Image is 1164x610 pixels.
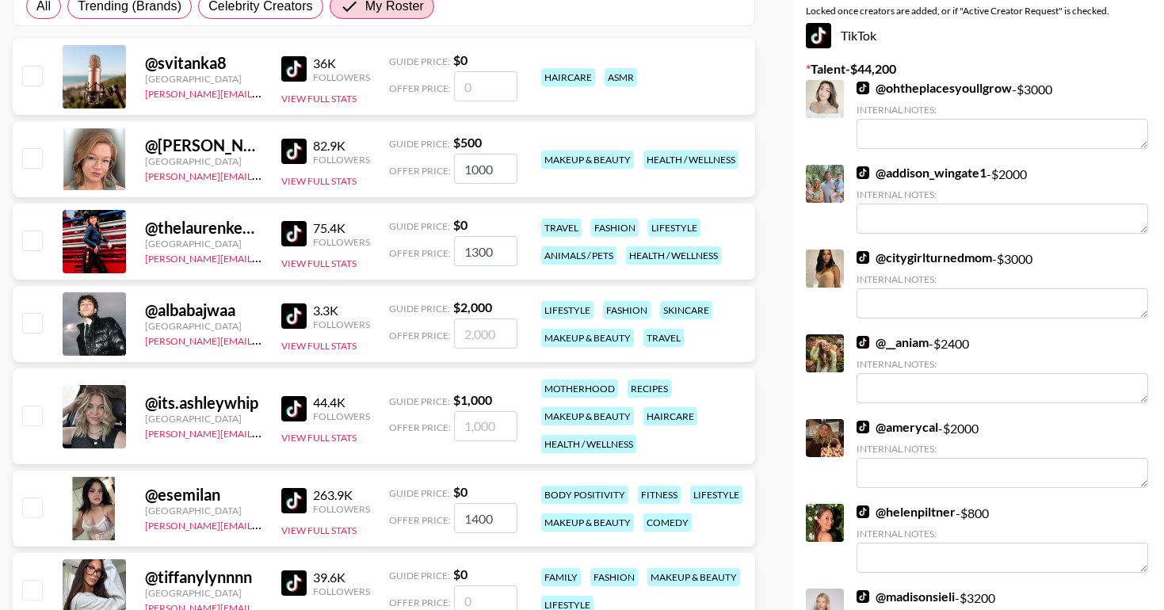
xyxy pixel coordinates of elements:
a: @madisonsieli [857,589,955,604]
strong: $ 0 [453,52,468,67]
a: [PERSON_NAME][EMAIL_ADDRESS][DOMAIN_NAME] [145,332,380,347]
div: Locked once creators are added, or if "Active Creator Request" is checked. [806,5,1151,17]
strong: $ 0 [453,484,468,499]
div: health / wellness [626,246,721,265]
div: 82.9K [313,138,370,154]
strong: $ 500 [453,135,482,150]
label: Talent - $ 44,200 [806,61,1151,77]
div: - $ 800 [857,504,1148,573]
a: [PERSON_NAME][EMAIL_ADDRESS][DOMAIN_NAME] [145,85,380,100]
strong: $ 2,000 [453,299,492,315]
div: - $ 2400 [857,334,1148,403]
span: Offer Price: [389,330,451,341]
div: @ thelaurenkenzie [145,218,262,238]
div: fitness [638,486,681,504]
button: View Full Stats [281,93,357,105]
span: Offer Price: [389,514,451,526]
img: TikTok [857,590,869,603]
input: 500 [454,154,517,184]
div: motherhood [541,379,618,398]
input: 1,000 [454,411,517,441]
a: @ohtheplacesyoullgrow [857,80,1012,96]
div: 44.4K [313,395,370,410]
div: Internal Notes: [857,273,1148,285]
div: makeup & beauty [647,568,740,586]
div: [GEOGRAPHIC_DATA] [145,587,262,599]
div: [GEOGRAPHIC_DATA] [145,155,262,167]
div: TikTok [806,23,1151,48]
strong: $ 1,000 [453,392,492,407]
div: 3.3K [313,303,370,318]
div: Internal Notes: [857,189,1148,200]
div: Followers [313,410,370,422]
div: makeup & beauty [541,407,634,425]
div: family [541,568,581,586]
div: [GEOGRAPHIC_DATA] [145,320,262,332]
div: Followers [313,71,370,83]
div: @ its.ashleywhip [145,393,262,413]
div: - $ 3000 [857,250,1148,318]
div: lifestyle [541,301,593,319]
button: View Full Stats [281,340,357,352]
div: - $ 2000 [857,419,1148,488]
span: Offer Price: [389,247,451,259]
div: [GEOGRAPHIC_DATA] [145,505,262,517]
span: Guide Price: [389,570,450,581]
div: lifestyle [690,486,742,504]
div: Followers [313,503,370,515]
div: Internal Notes: [857,104,1148,116]
button: View Full Stats [281,524,357,536]
div: Followers [313,318,370,330]
img: TikTok [281,303,307,329]
a: @helenpiltner [857,504,956,520]
div: fashion [603,301,651,319]
img: TikTok [281,396,307,421]
button: View Full Stats [281,432,357,444]
div: haircare [643,407,697,425]
a: @citygirlturnedmom [857,250,992,265]
div: recipes [628,379,671,398]
span: Guide Price: [389,395,450,407]
div: haircare [541,68,595,86]
div: health / wellness [643,151,738,169]
div: 36K [313,55,370,71]
span: Guide Price: [389,138,450,150]
div: [GEOGRAPHIC_DATA] [145,73,262,85]
a: @addison_wingate1 [857,165,987,181]
span: Offer Price: [389,165,451,177]
div: makeup & beauty [541,151,634,169]
div: fashion [590,568,638,586]
span: Guide Price: [389,55,450,67]
strong: $ 0 [453,566,468,581]
img: TikTok [857,336,869,349]
div: Internal Notes: [857,358,1148,370]
a: [PERSON_NAME][EMAIL_ADDRESS][DOMAIN_NAME] [145,167,380,182]
div: health / wellness [541,435,636,453]
div: 75.4K [313,220,370,236]
div: makeup & beauty [541,513,634,532]
div: asmr [605,68,637,86]
img: TikTok [857,505,869,518]
img: TikTok [806,23,831,48]
input: 0 [454,71,517,101]
div: - $ 2000 [857,165,1148,234]
div: Internal Notes: [857,528,1148,539]
div: Internal Notes: [857,443,1148,455]
div: animals / pets [541,246,616,265]
img: TikTok [857,82,869,94]
div: @ [PERSON_NAME] [145,135,262,155]
span: Guide Price: [389,303,450,315]
span: Guide Price: [389,220,450,232]
div: Followers [313,585,370,597]
div: [GEOGRAPHIC_DATA] [145,238,262,250]
div: - $ 3000 [857,80,1148,149]
img: TikTok [281,56,307,82]
div: travel [643,329,684,347]
input: 2,000 [454,318,517,349]
div: skincare [660,301,712,319]
div: body positivity [541,486,628,504]
div: @ albabajwaa [145,300,262,320]
input: 0 [454,236,517,266]
a: [PERSON_NAME][EMAIL_ADDRESS][DOMAIN_NAME] [145,517,380,532]
img: TikTok [281,570,307,596]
